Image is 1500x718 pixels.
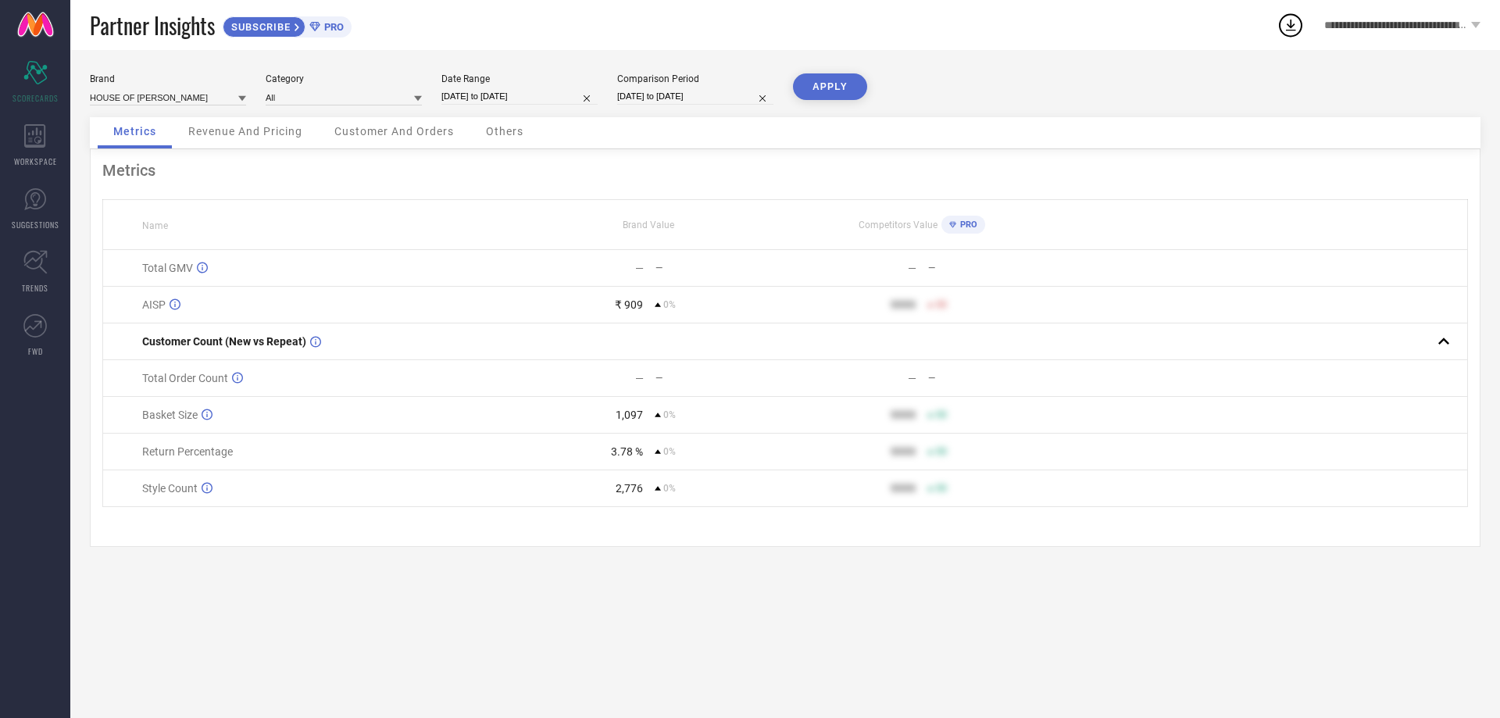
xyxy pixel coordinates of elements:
span: Customer And Orders [334,125,454,138]
input: Select comparison period [617,88,773,105]
span: WORKSPACE [14,155,57,167]
span: SCORECARDS [12,92,59,104]
div: — [908,262,916,274]
span: Basket Size [142,409,198,421]
span: 50 [936,446,947,457]
span: 50 [936,483,947,494]
div: Comparison Period [617,73,773,84]
div: Open download list [1277,11,1305,39]
span: TRENDS [22,282,48,294]
div: 3.78 % [611,445,643,458]
span: Brand Value [623,220,674,230]
div: Brand [90,73,246,84]
div: — [655,373,784,384]
span: Competitors Value [859,220,937,230]
span: Partner Insights [90,9,215,41]
span: 50 [936,409,947,420]
span: 0% [663,299,676,310]
span: AISP [142,298,166,311]
div: 1,097 [616,409,643,421]
div: 9999 [891,409,916,421]
span: 0% [663,446,676,457]
div: 2,776 [616,482,643,495]
span: 0% [663,483,676,494]
div: 9999 [891,482,916,495]
div: Category [266,73,422,84]
div: — [655,263,784,273]
div: — [928,263,1057,273]
div: 9999 [891,298,916,311]
span: Total Order Count [142,372,228,384]
span: 50 [936,299,947,310]
span: FWD [28,345,43,357]
div: — [635,372,644,384]
div: — [908,372,916,384]
a: SUBSCRIBEPRO [223,13,352,38]
div: ₹ 909 [615,298,643,311]
span: Total GMV [142,262,193,274]
span: Metrics [113,125,156,138]
span: Customer Count (New vs Repeat) [142,335,306,348]
button: APPLY [793,73,867,100]
div: Metrics [102,161,1468,180]
span: PRO [956,220,977,230]
div: — [928,373,1057,384]
span: Style Count [142,482,198,495]
span: Return Percentage [142,445,233,458]
div: 9999 [891,445,916,458]
span: Revenue And Pricing [188,125,302,138]
span: Name [142,220,168,231]
div: — [635,262,644,274]
span: 0% [663,409,676,420]
span: PRO [320,21,344,33]
div: Date Range [441,73,598,84]
span: SUGGESTIONS [12,219,59,230]
span: SUBSCRIBE [223,21,295,33]
input: Select date range [441,88,598,105]
span: Others [486,125,523,138]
